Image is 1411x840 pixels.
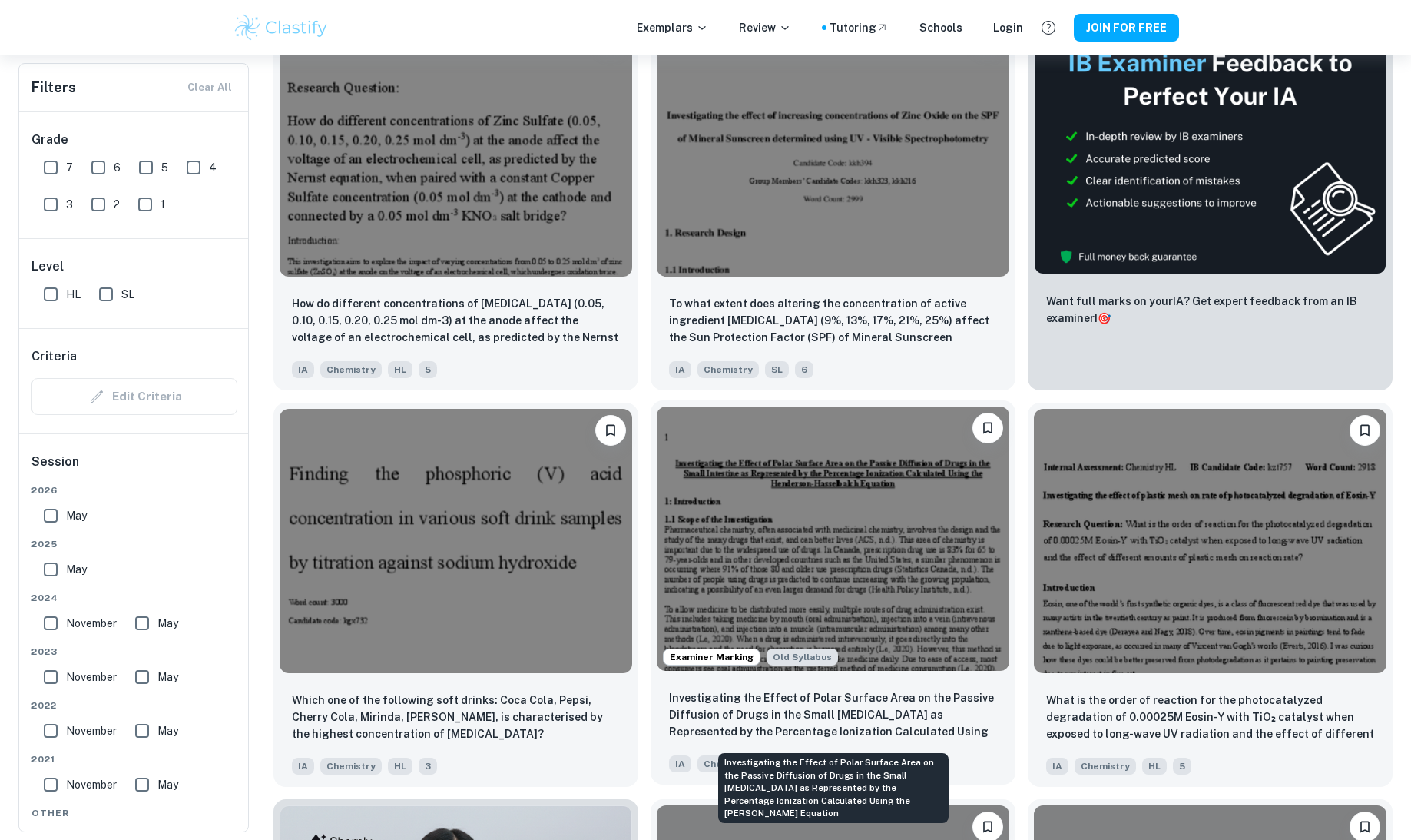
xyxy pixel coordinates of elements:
[657,407,1009,671] img: Chemistry IA example thumbnail: Investigating the Effect of Polar Surfac
[66,722,117,739] span: November
[669,295,997,347] p: To what extent does altering the concentration of active ingredient Zinc oxide (9%, 13%, 17%, 21%...
[919,19,962,36] a: Schools
[1034,409,1386,673] img: Chemistry IA example thumbnail: What is the order of reaction for the ph
[657,12,1009,277] img: Chemistry IA example thumbnail: To what extent does altering the concent
[31,483,237,497] span: 2026
[767,649,838,666] span: Old Syllabus
[1173,758,1191,775] span: 5
[157,615,178,632] span: May
[1028,6,1393,390] a: ThumbnailWant full marks on yourIA? Get expert feedback from an IB examiner!
[651,403,1015,787] a: Examiner MarkingStarting from the May 2025 session, the Chemistry IA requirements have changed. I...
[320,758,382,775] span: Chemistry
[66,159,73,176] span: 7
[114,159,121,176] span: 6
[292,361,314,378] span: IA
[31,591,237,605] span: 2024
[157,776,178,793] span: May
[66,776,117,793] span: November
[767,649,838,666] div: Starting from the May 2025 session, the Chemistry IA requirements have changed. It's OK to refer ...
[1028,403,1393,787] a: Please log in to bookmark exemplarsWhat is the order of reaction for the photocatalyzed degradati...
[1075,758,1136,775] span: Chemistry
[1035,15,1062,41] button: Help and Feedback
[972,413,1003,443] button: Please log in to bookmark exemplars
[388,758,412,775] span: HL
[121,286,134,303] span: SL
[31,378,237,415] div: Criteria filters are unavailable when searching by topic
[1046,293,1374,327] p: Want full marks on your IA ? Get expert feedback from an IB examiner!
[795,361,813,378] span: 6
[31,131,237,149] h6: Grade
[419,758,437,775] span: 3
[1046,692,1374,744] p: What is the order of reaction for the photocatalyzed degradation of 0.00025M Eosin-Y with TiO₂ ca...
[273,403,638,787] a: Please log in to bookmark exemplarsWhich one of the following soft drinks: Coca Cola, Pepsi, Cher...
[280,409,632,673] img: Chemistry IA example thumbnail: Which one of the following soft drinks:
[31,347,77,366] h6: Criteria
[697,755,759,772] span: Chemistry
[273,6,638,390] a: Please log in to bookmark exemplarsHow do different concentrations of Zinc Sulfate (0.05, 0.10, 0...
[1034,12,1386,274] img: Thumbnail
[233,12,330,43] img: Clastify logo
[993,19,1023,36] a: Login
[739,19,791,36] p: Review
[31,645,237,659] span: 2023
[669,755,691,772] span: IA
[209,159,217,176] span: 4
[1098,312,1111,324] span: 🎯
[31,77,76,98] h6: Filters
[161,159,168,176] span: 5
[66,286,81,303] span: HL
[765,361,789,378] span: SL
[31,806,237,820] span: Other
[388,361,412,378] span: HL
[66,196,73,213] span: 3
[1350,415,1380,446] button: Please log in to bookmark exemplars
[830,19,889,36] a: Tutoring
[66,669,117,686] span: November
[651,6,1015,390] a: Please log in to bookmark exemplarsTo what extent does altering the concentration of active ingre...
[31,752,237,766] span: 2021
[66,561,87,578] span: May
[1046,758,1068,775] span: IA
[31,699,237,712] span: 2022
[280,12,632,277] img: Chemistry IA example thumbnail: How do different concentrations of Zinc
[320,361,382,378] span: Chemistry
[595,415,626,446] button: Please log in to bookmark exemplars
[664,650,760,664] span: Examiner Marking
[419,361,437,378] span: 5
[292,692,620,742] p: Which one of the following soft drinks: Coca Cola, Pepsi, Cherry Cola, Mirinda, Dr Pepper, is cha...
[31,537,237,551] span: 2025
[161,196,165,213] span: 1
[31,453,237,483] h6: Session
[669,689,997,742] p: Investigating the Effect of Polar Surface Area on the Passive Diffusion of Drugs in the Small Int...
[669,361,691,378] span: IA
[157,669,178,686] span: May
[66,615,117,632] span: November
[1074,14,1179,42] button: JOIN FOR FREE
[697,361,759,378] span: Chemistry
[114,196,120,213] span: 2
[637,19,708,36] p: Exemplars
[292,295,620,347] p: How do different concentrations of Zinc Sulfate (0.05, 0.10, 0.15, 0.20, 0.25 mol dm-3) at the an...
[31,257,237,276] h6: Level
[1142,758,1167,775] span: HL
[66,507,87,524] span: May
[292,758,314,775] span: IA
[157,722,178,739] span: May
[718,753,949,823] div: Investigating the Effect of Polar Surface Area on the Passive Diffusion of Drugs in the Small [ME...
